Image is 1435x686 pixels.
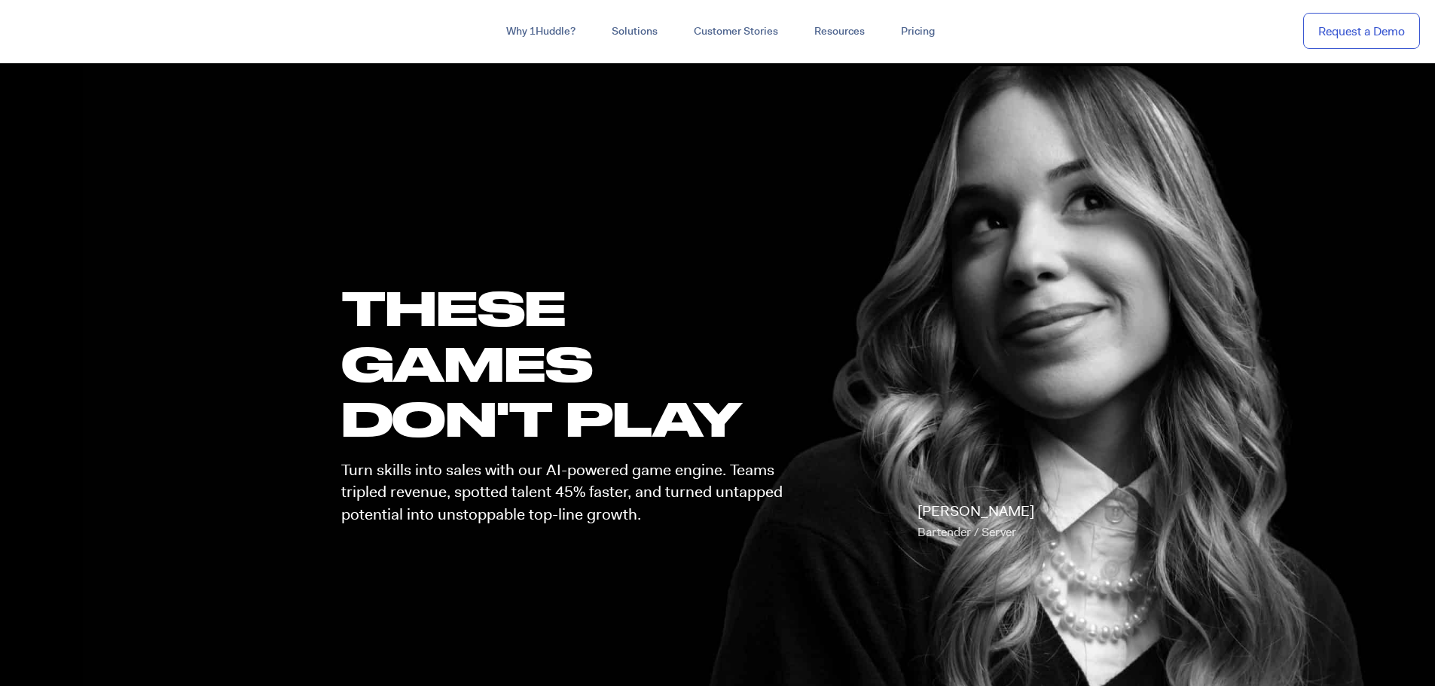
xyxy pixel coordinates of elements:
h1: these GAMES DON'T PLAY [341,280,796,446]
a: Request a Demo [1303,13,1420,50]
a: Customer Stories [676,18,796,45]
a: Pricing [883,18,953,45]
p: Turn skills into sales with our AI-powered game engine. Teams tripled revenue, spotted talent 45%... [341,459,796,526]
span: Bartender / Server [917,524,1016,540]
a: Solutions [594,18,676,45]
a: Resources [796,18,883,45]
img: ... [15,17,123,45]
p: [PERSON_NAME] [917,501,1034,543]
a: Why 1Huddle? [488,18,594,45]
